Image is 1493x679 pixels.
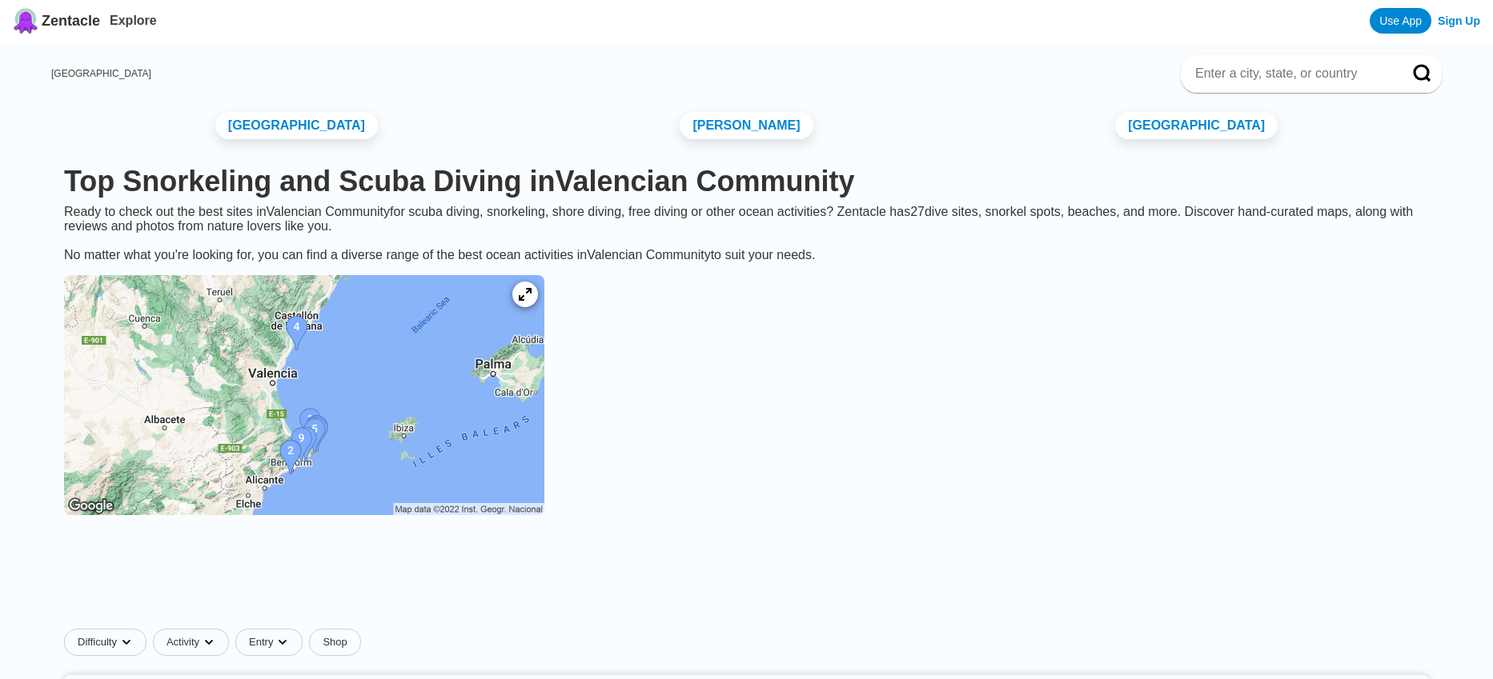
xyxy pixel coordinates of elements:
[235,629,309,656] button: Entrydropdown caret
[1438,14,1480,27] a: Sign Up
[51,68,151,79] a: [GEOGRAPHIC_DATA]
[153,629,235,656] button: Activitydropdown caret
[51,262,557,531] a: Valencian Community dive site map
[167,636,199,649] span: Activity
[203,636,215,649] img: dropdown caret
[13,8,38,34] img: Zentacle logo
[309,629,360,656] a: Shop
[680,112,813,139] a: [PERSON_NAME]
[78,636,117,649] span: Difficulty
[120,636,133,649] img: dropdown caret
[110,14,157,27] a: Explore
[1194,66,1391,82] input: Enter a city, state, or country
[215,112,378,139] a: [GEOGRAPHIC_DATA]
[1370,8,1431,34] a: Use App
[64,629,153,656] button: Difficultydropdown caret
[1115,112,1278,139] a: [GEOGRAPHIC_DATA]
[13,8,100,34] a: Zentacle logoZentacle
[276,636,289,649] img: dropdown caret
[249,636,273,649] span: Entry
[64,275,544,515] img: Valencian Community dive site map
[42,13,100,30] span: Zentacle
[64,165,1429,198] h1: Top Snorkeling and Scuba Diving in Valencian Community
[51,205,1442,262] div: Ready to check out the best sites in Valencian Community for scuba diving, snorkeling, shore divi...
